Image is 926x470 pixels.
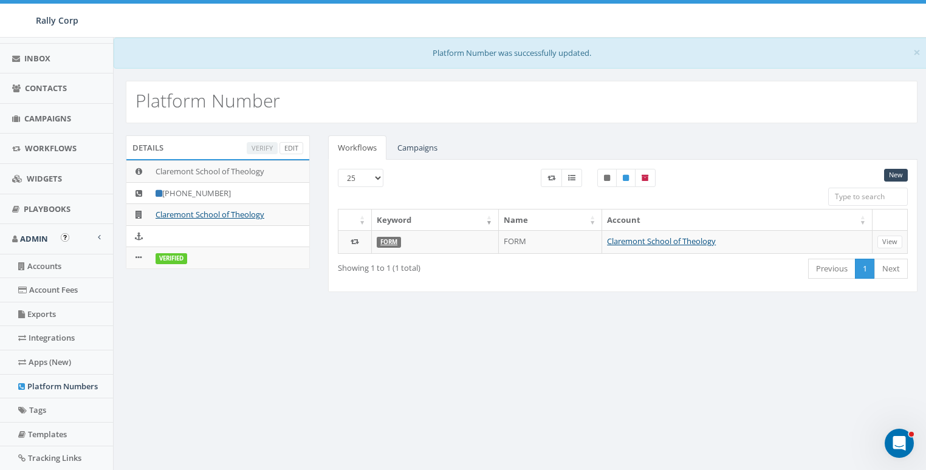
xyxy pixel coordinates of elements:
[808,259,856,279] a: Previous
[25,83,67,94] span: Contacts
[156,209,264,220] a: Claremont School of Theology
[24,203,70,214] span: Playbooks
[126,135,310,160] div: Details
[372,209,499,231] th: Keyword: activate to sort column ascending
[602,209,873,231] th: Account: activate to sort column ascending
[913,46,921,59] button: Close
[380,238,397,246] a: FORM
[597,169,617,187] label: Unpublished
[561,169,582,187] label: Menu
[151,161,309,183] td: Claremont School of Theology
[25,143,77,154] span: Workflows
[874,259,908,279] a: Next
[61,233,69,242] button: Open In-App Guide
[541,169,562,187] label: Workflow
[27,173,62,184] span: Widgets
[884,169,908,182] a: New
[135,90,280,111] h2: Platform Number
[156,253,187,264] label: Verified
[616,169,636,187] label: Published
[151,182,309,204] td: [PHONE_NUMBER]
[20,233,48,244] span: Admin
[499,230,602,253] td: FORM
[885,429,914,458] iframe: Intercom live chat
[338,209,372,231] th: : activate to sort column ascending
[280,142,303,155] a: Edit
[877,236,902,248] a: View
[913,44,921,61] span: ×
[328,135,386,160] a: Workflows
[388,135,447,160] a: Campaigns
[36,15,78,26] span: Rally Corp
[24,53,50,64] span: Inbox
[635,169,656,187] label: Archived
[607,236,716,247] a: Claremont School of Theology
[338,257,564,274] div: Showing 1 to 1 (1 total)
[24,113,71,124] span: Campaigns
[499,209,602,231] th: Name: activate to sort column ascending
[828,188,908,206] input: Type to search
[855,259,875,279] a: 1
